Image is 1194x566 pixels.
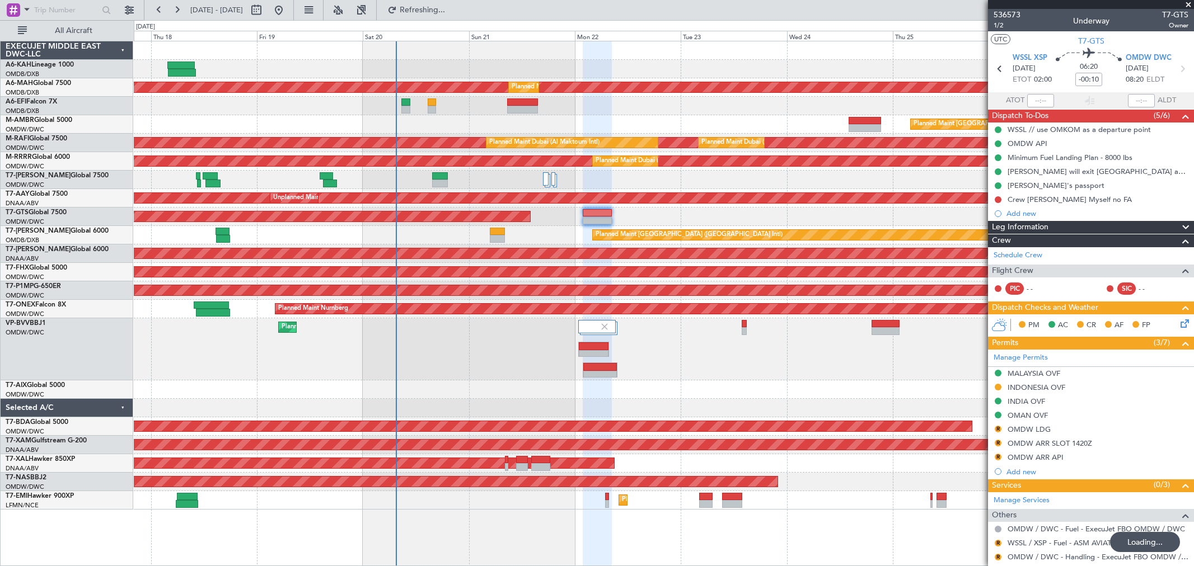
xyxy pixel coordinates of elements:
a: DNAA/ABV [6,199,39,207]
span: T7-P1MP [6,283,34,290]
button: R [995,440,1001,446]
div: OMDW LDG [1008,424,1051,434]
div: [PERSON_NAME]'s passport [1008,181,1104,190]
span: A6-MAH [6,80,33,87]
a: T7-AIXGlobal 5000 [6,382,65,389]
a: OMDW/DWC [6,310,44,318]
span: T7-NAS [6,474,30,481]
a: OMDW/DWC [6,291,44,300]
button: R [995,426,1001,432]
a: Schedule Crew [994,250,1042,261]
span: T7-AIX [6,382,27,389]
span: 02:00 [1034,74,1052,86]
span: A6-EFI [6,98,26,105]
a: T7-EMIHawker 900XP [6,493,74,499]
span: T7-[PERSON_NAME] [6,172,71,179]
span: T7-ONEX [6,301,35,308]
img: gray-close.svg [600,322,610,332]
a: OMDW / DWC - Fuel - ExecuJet FBO OMDW / DWC [1008,524,1185,534]
span: ATOT [1006,95,1024,106]
div: PIC [1005,282,1024,295]
span: Leg Information [992,221,1048,234]
span: Permits [992,337,1018,350]
span: T7-GTS [6,209,29,216]
span: 08:20 [1126,74,1144,86]
a: OMDW / DWC - Handling - ExecuJet FBO OMDW / DWC [1008,552,1188,562]
div: Fri 19 [257,31,363,41]
div: [DATE] [136,22,155,32]
a: T7-AAYGlobal 7500 [6,191,68,197]
div: Wed 24 [787,31,893,41]
span: Crew [992,234,1011,247]
button: R [995,540,1001,546]
input: Trip Number [34,2,99,18]
span: [DATE] [1126,63,1149,74]
div: Sun 21 [469,31,575,41]
span: T7-[PERSON_NAME] [6,246,71,253]
div: Planned Maint [GEOGRAPHIC_DATA] [622,492,729,508]
a: LFMN/NCE [6,501,39,510]
a: A6-EFIFalcon 7X [6,98,57,105]
span: T7-BDA [6,419,30,426]
a: OMDW/DWC [6,273,44,281]
span: 1/2 [994,21,1020,30]
div: Loading... [1110,532,1180,552]
a: M-RAFIGlobal 7500 [6,135,67,142]
div: SIC [1117,282,1136,295]
div: Planned Maint Dubai (Al Maktoum Intl) [282,319,392,336]
span: CR [1087,320,1096,331]
span: T7-EMI [6,493,27,499]
div: Underway [1073,15,1109,27]
a: T7-BDAGlobal 5000 [6,419,68,426]
a: Manage Permits [994,352,1048,364]
div: INDIA OVF [1008,397,1045,406]
a: OMDW/DWC [6,390,44,399]
span: T7-XAM [6,437,31,444]
a: T7-ONEXFalcon 8X [6,301,66,308]
a: OMDB/DXB [6,70,39,78]
span: [DATE] - [DATE] [190,5,243,15]
div: Planned Maint Dubai (Al Maktoum Intl) [701,134,812,151]
span: ETOT [1013,74,1031,86]
span: T7-GTS [1162,9,1188,21]
a: T7-P1MPG-650ER [6,283,61,290]
div: Planned Maint [GEOGRAPHIC_DATA] ([GEOGRAPHIC_DATA] Intl) [596,227,783,243]
span: Services [992,479,1021,492]
a: A6-MAHGlobal 7500 [6,80,71,87]
div: OMAN OVF [1008,411,1048,420]
div: Add new [1006,209,1188,218]
button: Refreshing... [382,1,449,19]
a: VP-BVVBBJ1 [6,320,46,327]
a: OMDB/DXB [6,88,39,97]
a: OMDW/DWC [6,218,44,226]
a: DNAA/ABV [6,254,39,263]
span: M-AMBR [6,117,34,124]
span: PM [1028,320,1040,331]
button: All Aircraft [12,22,121,40]
a: OMDW/DWC [6,125,44,134]
span: WSSL XSP [1013,53,1047,64]
div: Crew [PERSON_NAME] Myself no FA [1008,195,1132,204]
span: 06:20 [1080,62,1098,73]
div: Unplanned Maint [GEOGRAPHIC_DATA] (Al Maktoum Intl) [273,190,439,206]
a: T7-[PERSON_NAME]Global 7500 [6,172,109,179]
span: Dispatch To-Dos [992,110,1048,122]
div: Sat 20 [363,31,469,41]
div: OMDW ARR API [1008,452,1064,462]
div: INDONESIA OVF [1008,383,1065,392]
div: WSSL // use OMKOM as a departure point [1008,125,1151,134]
span: Others [992,509,1017,522]
a: OMDW/DWC [6,144,44,152]
a: T7-GTSGlobal 7500 [6,209,67,216]
div: Thu 18 [151,31,257,41]
span: AF [1115,320,1123,331]
a: DNAA/ABV [6,446,39,454]
span: T7-AAY [6,191,30,197]
span: (3/7) [1154,337,1170,348]
span: Dispatch Checks and Weather [992,301,1098,314]
a: M-AMBRGlobal 5000 [6,117,72,124]
div: - - [1139,284,1164,294]
a: OMDW/DWC [6,483,44,491]
div: - - [1027,284,1052,294]
a: T7-[PERSON_NAME]Global 6000 [6,246,109,253]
